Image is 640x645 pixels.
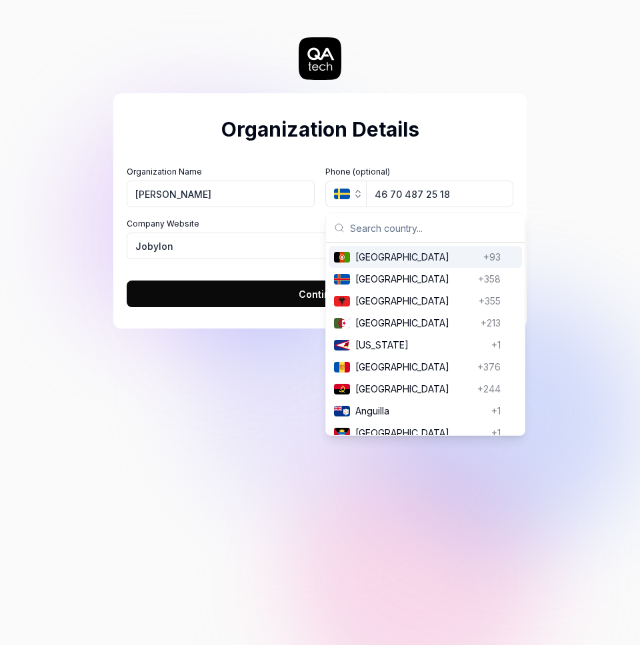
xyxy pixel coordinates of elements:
[355,360,472,374] span: [GEOGRAPHIC_DATA]
[355,272,473,286] span: [GEOGRAPHIC_DATA]
[355,426,486,440] span: [GEOGRAPHIC_DATA]
[355,250,478,264] span: [GEOGRAPHIC_DATA]
[355,338,486,352] span: [US_STATE]
[127,115,513,145] h2: Organization Details
[477,382,501,396] span: +244
[479,294,501,308] span: +355
[491,426,501,440] span: +1
[477,360,501,374] span: +376
[127,281,513,307] button: Continue
[355,294,473,308] span: [GEOGRAPHIC_DATA]
[355,316,475,330] span: [GEOGRAPHIC_DATA]
[483,250,501,264] span: +93
[355,404,486,418] span: Anguilla
[491,338,501,352] span: +1
[491,404,501,418] span: +1
[127,166,315,178] label: Organization Name
[350,213,517,243] input: Search country...
[299,287,342,301] span: Continue
[127,218,513,230] label: Company Website
[355,382,472,396] span: [GEOGRAPHIC_DATA]
[478,272,501,286] span: +358
[325,166,513,178] label: Phone (optional)
[481,316,501,330] span: +213
[326,243,525,435] div: Suggestions
[127,233,513,259] input: https://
